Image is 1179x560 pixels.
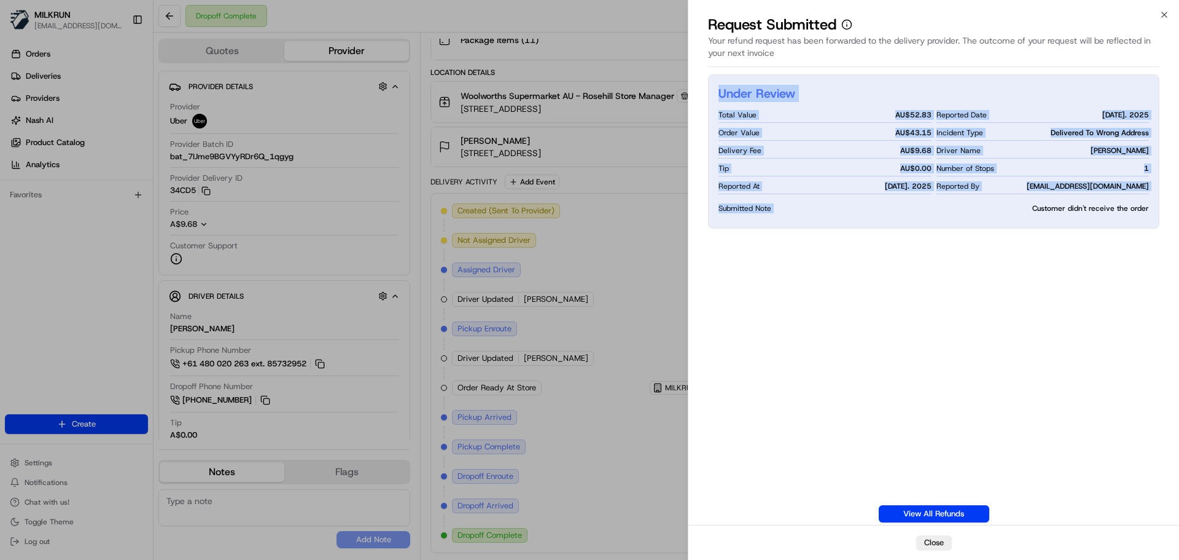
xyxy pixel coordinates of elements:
span: Incident Type [936,128,983,138]
div: Your refund request has been forwarded to the delivery provider. The outcome of your request will... [708,34,1159,67]
span: Reported Date [936,110,987,120]
span: Reported At [718,181,760,191]
span: Submitted Note [718,203,1027,213]
a: View All Refunds [879,505,989,523]
span: [DATE]. 2025 [1102,110,1149,120]
span: AU$ 43.15 [895,128,932,138]
h2: Under Review [718,85,795,102]
span: [EMAIL_ADDRESS][DOMAIN_NAME] [1027,181,1149,191]
span: 1 [1144,164,1149,173]
span: Driver Name [936,146,981,156]
span: [PERSON_NAME] [1091,146,1149,156]
span: Customer didn't receive the order [1032,203,1149,213]
span: Order Value [718,128,760,138]
span: Delivered To Wrong Address [1051,128,1149,138]
span: AU$ 0.00 [900,164,932,173]
button: Close [916,535,952,550]
span: [DATE]. 2025 [885,181,932,191]
span: Reported By [936,181,979,191]
span: Tip [718,164,729,173]
span: Delivery Fee [718,146,761,156]
span: AU$ 9.68 [900,146,932,156]
span: AU$ 52.83 [895,110,932,120]
span: Number of Stops [936,164,994,173]
p: Request Submitted [708,15,836,34]
span: Total Value [718,110,757,120]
